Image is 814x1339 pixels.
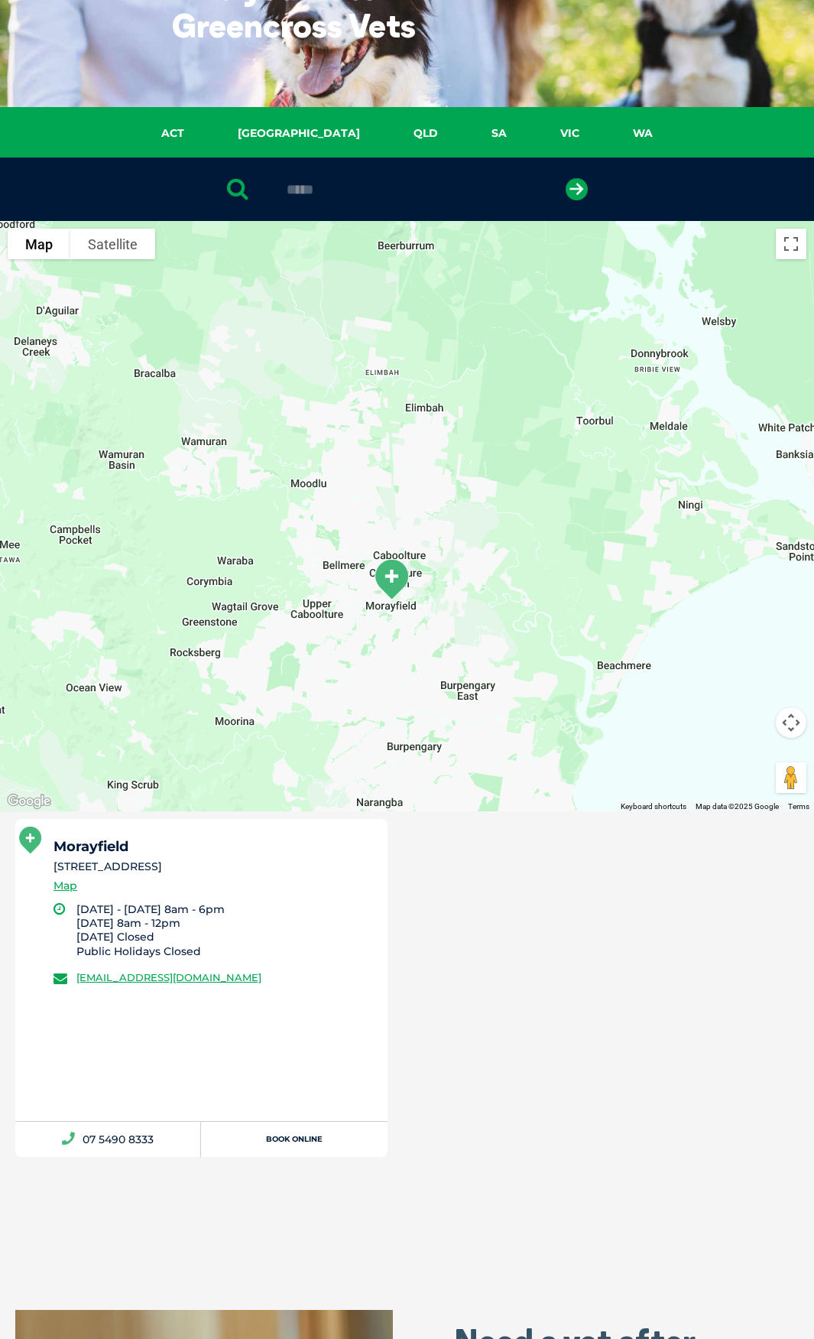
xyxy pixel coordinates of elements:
[54,840,374,853] h5: Morayfield
[788,802,809,811] a: Terms (opens in new tab)
[533,125,606,142] a: VIC
[621,801,686,812] button: Keyboard shortcuts
[54,859,374,875] li: [STREET_ADDRESS]
[76,902,374,958] li: [DATE] - [DATE] 8am - 6pm [DATE] 8am - 12pm [DATE] Closed Public Holidays Closed
[776,229,806,259] button: Toggle fullscreen view
[4,791,54,811] a: Open this area in Google Maps (opens a new window)
[696,802,779,811] span: Map data ©2025 Google
[201,1122,387,1157] a: Book Online
[8,229,70,259] button: Show street map
[135,125,211,142] a: ACT
[70,229,155,259] button: Show satellite imagery
[76,971,261,983] a: [EMAIL_ADDRESS][DOMAIN_NAME]
[54,877,77,895] a: Map
[776,762,806,793] button: Drag Pegman onto the map to open Street View
[465,125,533,142] a: SA
[4,791,54,811] img: Google
[776,707,806,738] button: Map camera controls
[606,125,679,142] a: WA
[366,552,417,606] div: Morayfield
[15,1122,201,1157] a: 07 5490 8333
[211,125,387,142] a: [GEOGRAPHIC_DATA]
[387,125,465,142] a: QLD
